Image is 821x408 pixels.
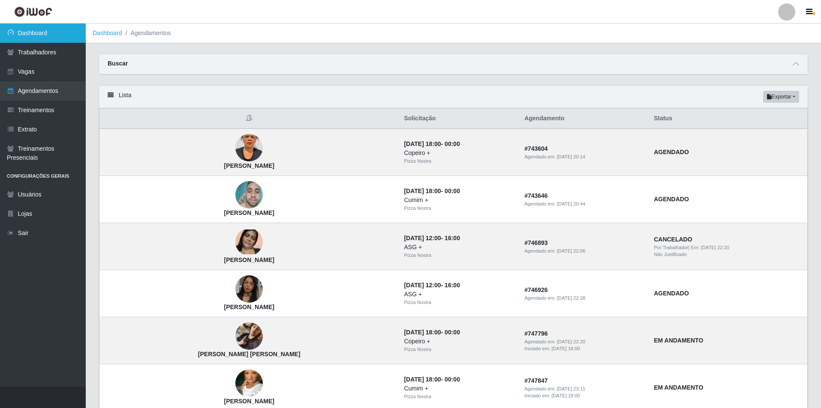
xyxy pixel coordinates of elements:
time: [DATE] 22:20 [557,339,585,344]
strong: # 746926 [524,286,548,293]
div: ASG + [404,290,514,299]
div: Cumim + [404,196,514,205]
div: | Em: [654,244,802,251]
time: 16:00 [445,235,460,241]
strong: # 747796 [524,330,548,337]
strong: AGENDADO [654,290,689,297]
div: Cumim + [404,384,514,393]
div: Iniciado em: [524,392,644,399]
time: [DATE] 20:44 [557,201,585,206]
img: Walber Barbosa Sousa [235,177,263,213]
time: 00:00 [445,376,460,383]
img: Maria Eduarda Silva [235,265,263,313]
time: [DATE] 20:14 [557,154,585,159]
div: Pizza Nostra [404,158,514,165]
strong: # 747847 [524,377,548,384]
time: 00:00 [445,329,460,336]
time: 00:00 [445,188,460,194]
strong: AGENDADO [654,196,689,203]
time: [DATE] 18:00 [404,376,441,383]
strong: - [404,188,460,194]
strong: EM ANDAMENTO [654,337,703,344]
time: [DATE] 12:00 [404,235,441,241]
strong: [PERSON_NAME] [224,256,274,263]
img: Victor Hugo normando da Silva [235,312,263,361]
div: Não Justificado [654,251,802,258]
div: Agendado em: [524,247,644,255]
time: [DATE] 22:06 [557,248,585,253]
strong: [PERSON_NAME] [PERSON_NAME] [198,351,301,357]
div: Copeiro + [404,337,514,346]
th: Solicitação [399,109,519,129]
div: Agendado em: [524,200,644,208]
strong: CANCELADO [654,236,692,243]
time: [DATE] 18:00 [552,346,580,351]
img: Janaia da Silva [235,229,263,254]
button: Exportar [763,91,799,103]
div: Pizza Nostra [404,299,514,306]
span: Por: Trabalhador [654,245,688,250]
strong: Buscar [108,60,128,67]
th: Agendamento [519,109,649,129]
strong: AGENDADO [654,149,689,155]
time: [DATE] 22:20 [701,245,729,250]
div: Copeiro + [404,149,514,158]
nav: breadcrumb [86,24,821,43]
strong: - [404,329,460,336]
time: [DATE] 18:00 [404,329,441,336]
div: ASG + [404,243,514,252]
th: Status [649,109,807,129]
strong: # 746893 [524,239,548,246]
strong: EM ANDAMENTO [654,384,703,391]
div: Agendado em: [524,295,644,302]
div: Pizza Nostra [404,205,514,212]
div: Agendado em: [524,385,644,393]
strong: [PERSON_NAME] [224,209,274,216]
li: Agendamentos [122,29,171,38]
strong: # 743646 [524,192,548,199]
div: Pizza Nostra [404,252,514,259]
div: Agendado em: [524,153,644,161]
time: [DATE] 23:11 [557,386,585,391]
strong: - [404,235,460,241]
img: CoreUI Logo [14,6,52,17]
strong: [PERSON_NAME] [224,304,274,310]
img: Lidiane Nascimento Silva [235,359,263,408]
time: [DATE] 12:00 [404,282,441,289]
strong: - [404,140,460,147]
strong: - [404,282,460,289]
time: [DATE] 22:28 [557,295,585,301]
time: 16:00 [445,282,460,289]
strong: [PERSON_NAME] [224,398,274,405]
time: 00:00 [445,140,460,147]
time: [DATE] 18:00 [552,393,580,398]
div: Agendado em: [524,338,644,345]
div: Pizza Nostra [404,393,514,400]
div: Lista [99,86,808,108]
a: Dashboard [93,30,122,36]
div: Iniciado em: [524,345,644,352]
time: [DATE] 18:00 [404,188,441,194]
div: Pizza Nostra [404,346,514,353]
time: [DATE] 18:00 [404,140,441,147]
img: Márcia Cristina Gomes [235,124,263,173]
strong: # 743604 [524,145,548,152]
strong: - [404,376,460,383]
strong: [PERSON_NAME] [224,162,274,169]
